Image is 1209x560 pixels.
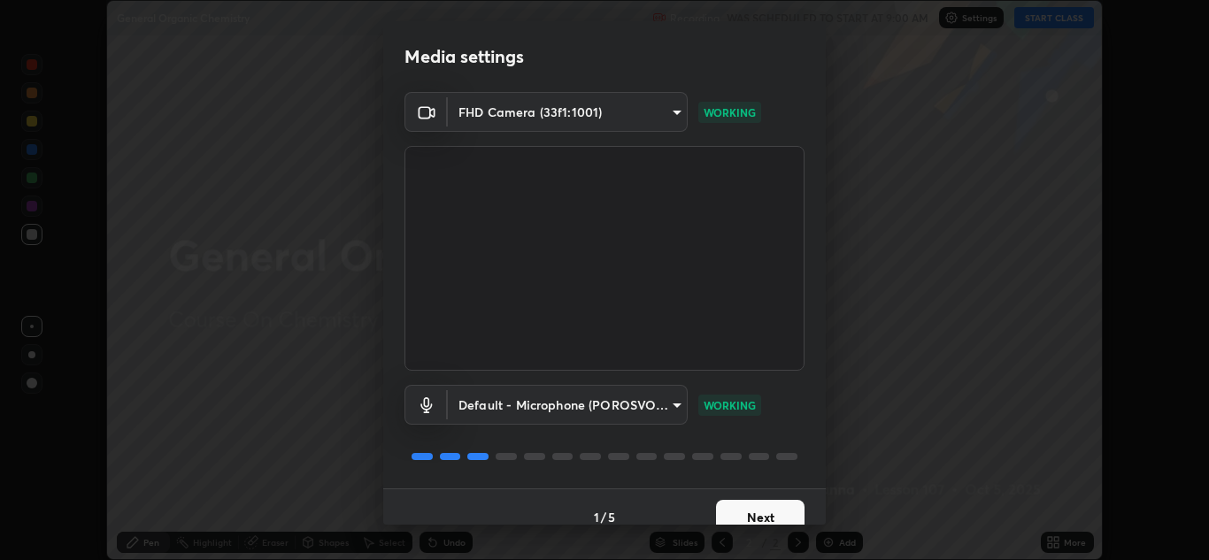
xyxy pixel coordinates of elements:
[704,104,756,120] p: WORKING
[608,508,615,526] h4: 5
[704,397,756,413] p: WORKING
[448,92,688,132] div: FHD Camera (33f1:1001)
[601,508,606,526] h4: /
[594,508,599,526] h4: 1
[716,500,805,535] button: Next
[404,45,524,68] h2: Media settings
[448,385,688,425] div: FHD Camera (33f1:1001)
